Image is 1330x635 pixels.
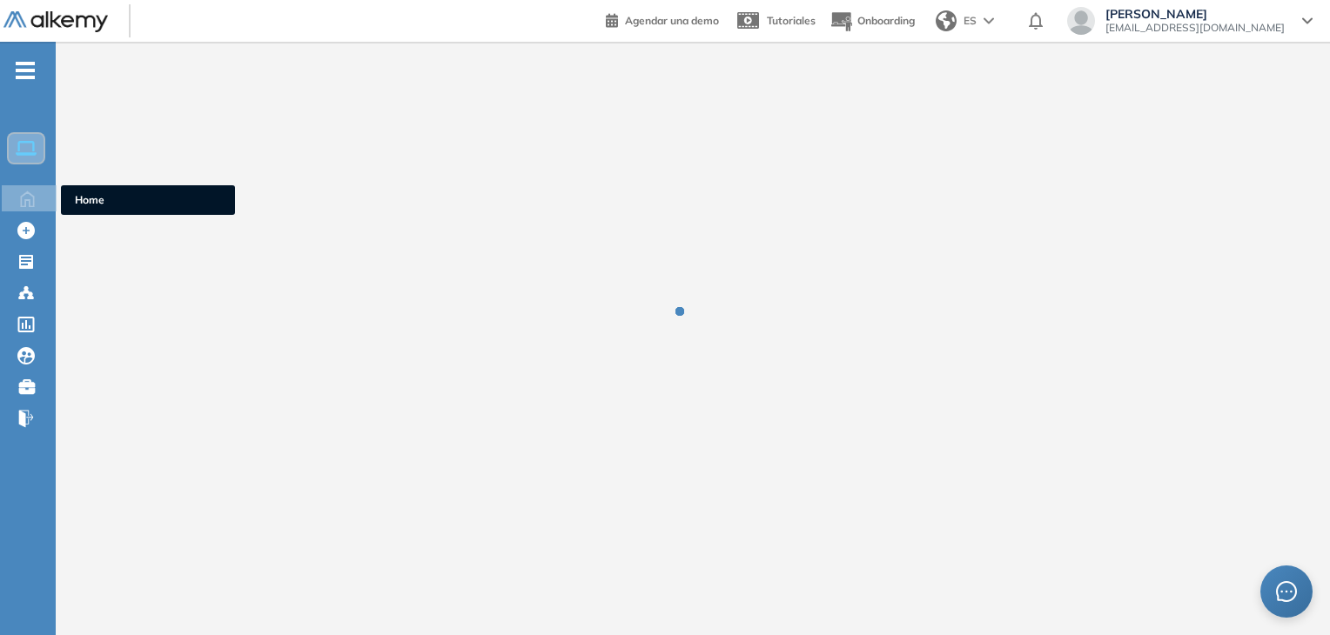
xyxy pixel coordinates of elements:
span: ES [964,13,977,29]
span: Agendar una demo [625,14,719,27]
i: - [16,69,35,72]
a: Agendar una demo [606,9,719,30]
span: Onboarding [857,14,915,27]
img: Logo [3,11,108,33]
span: message [1276,581,1297,602]
span: Tutoriales [767,14,816,27]
span: [PERSON_NAME] [1105,7,1285,21]
img: arrow [984,17,994,24]
span: Home [75,192,221,208]
span: [EMAIL_ADDRESS][DOMAIN_NAME] [1105,21,1285,35]
img: world [936,10,957,31]
button: Onboarding [830,3,915,40]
